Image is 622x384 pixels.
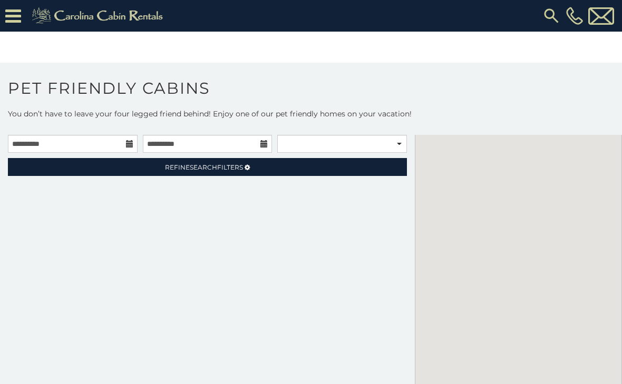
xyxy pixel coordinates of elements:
img: search-regular.svg [542,6,561,25]
span: Search [190,163,217,171]
a: [PHONE_NUMBER] [563,7,586,25]
span: Refine Filters [165,163,243,171]
a: RefineSearchFilters [8,158,407,176]
img: Khaki-logo.png [26,5,172,26]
